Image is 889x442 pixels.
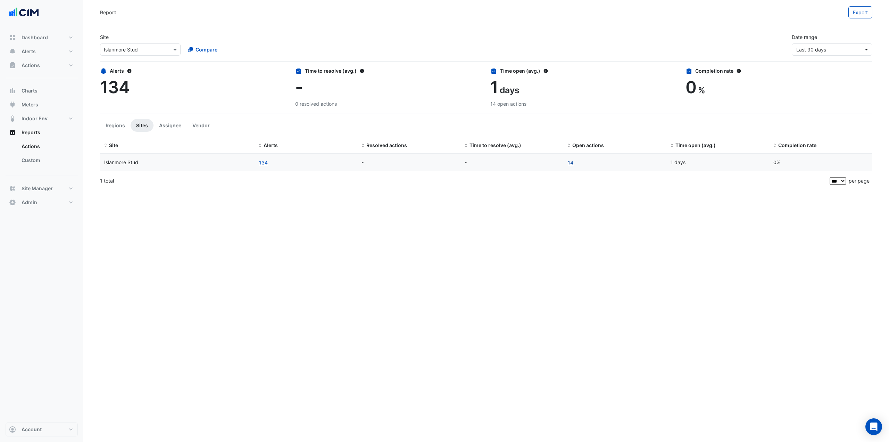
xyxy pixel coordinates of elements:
[22,199,37,206] span: Admin
[8,6,40,19] img: Company Logo
[100,67,287,74] div: Alerts
[22,62,40,69] span: Actions
[295,100,482,107] div: 0 resolved actions
[16,153,78,167] a: Custom
[698,85,705,95] span: %
[572,142,604,148] span: Open actions
[490,100,677,107] div: 14 open actions
[9,185,16,192] app-icon: Site Manager
[153,119,187,132] button: Assignee
[16,139,78,153] a: Actions
[100,77,130,97] span: 134
[849,178,870,184] span: per page
[686,77,697,97] span: 0
[22,48,36,55] span: Alerts
[773,159,868,167] div: 0%
[264,142,278,148] span: Alerts
[500,85,519,95] span: days
[773,142,868,150] div: Completion (%) = Resolved Actions / (Resolved Actions + Open Actions)
[778,142,816,148] span: Completion rate
[295,67,482,74] div: Time to resolve (avg.)
[675,142,716,148] span: Time open (avg.)
[9,62,16,69] app-icon: Actions
[470,142,521,148] span: Time to resolve (avg.)
[671,159,765,167] div: 1 days
[6,31,78,45] button: Dashboard
[9,129,16,136] app-icon: Reports
[109,142,118,148] span: Site
[295,77,303,97] span: -
[6,195,78,209] button: Admin
[100,119,131,132] button: Regions
[796,47,826,53] span: 27 Jun 25 - 25 Sep 25
[9,34,16,41] app-icon: Dashboard
[567,159,574,167] a: 14
[9,115,16,122] app-icon: Indoor Env
[9,101,16,108] app-icon: Meters
[131,119,153,132] button: Sites
[100,172,828,190] div: 1 total
[22,34,48,41] span: Dashboard
[100,9,116,16] div: Report
[6,84,78,98] button: Charts
[196,46,217,53] span: Compare
[6,45,78,58] button: Alerts
[6,423,78,436] button: Account
[22,426,42,433] span: Account
[6,126,78,139] button: Reports
[100,33,109,41] label: Site
[22,101,38,108] span: Meters
[792,33,817,41] label: Date range
[6,58,78,72] button: Actions
[6,98,78,112] button: Meters
[362,159,456,167] div: -
[853,9,868,15] span: Export
[22,185,53,192] span: Site Manager
[104,159,138,165] span: Islanmore Stud
[848,6,872,18] button: Export
[490,77,498,97] span: 1
[9,87,16,94] app-icon: Charts
[9,199,16,206] app-icon: Admin
[9,48,16,55] app-icon: Alerts
[6,139,78,170] div: Reports
[490,67,677,74] div: Time open (avg.)
[865,418,882,435] div: Open Intercom Messenger
[183,43,222,56] button: Compare
[259,159,268,167] button: 134
[22,87,38,94] span: Charts
[366,142,407,148] span: Resolved actions
[6,112,78,126] button: Indoor Env
[22,115,48,122] span: Indoor Env
[686,67,872,74] div: Completion rate
[6,182,78,195] button: Site Manager
[22,129,40,136] span: Reports
[465,159,559,167] div: -
[792,43,872,56] button: Last 90 days
[187,119,215,132] button: Vendor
